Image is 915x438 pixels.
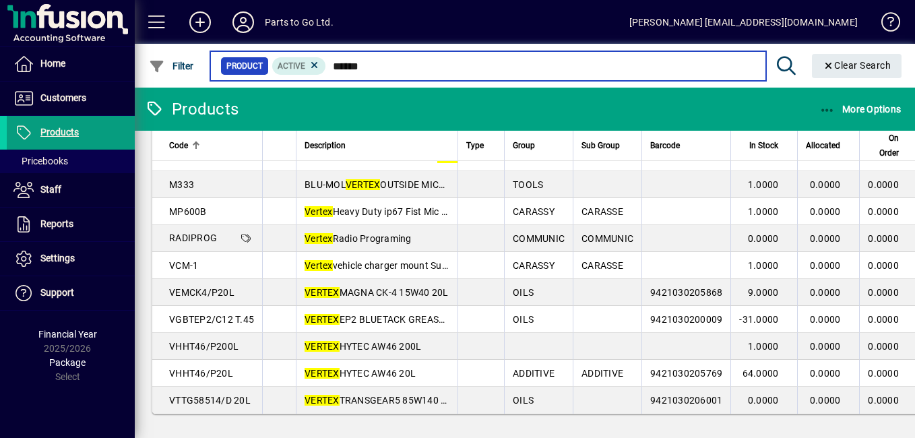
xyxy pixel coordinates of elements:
[581,152,633,163] span: COMMUNIC
[7,82,135,115] a: Customers
[868,287,899,298] span: 0.0000
[650,368,722,379] span: 9421030205769
[868,206,899,217] span: 0.0000
[650,138,722,153] div: Barcode
[868,314,899,325] span: 0.0000
[169,152,233,163] span: CRS-VX2200M
[305,206,539,217] span: Heavy Duty ip67 Fist Mic to Suit Cm To Tx Series
[169,395,251,406] span: VTTG58514/D 20L
[149,61,194,71] span: Filter
[749,138,778,153] span: In Stock
[169,232,217,243] span: RADIPROG
[868,395,899,406] span: 0.0000
[513,138,565,153] div: Group
[810,233,841,244] span: 0.0000
[7,276,135,310] a: Support
[169,314,254,325] span: VGBTEP2/C12 T.45
[305,260,333,271] em: Vertex
[810,260,841,271] span: 0.0000
[581,368,623,379] span: ADDITIVE
[305,287,340,298] em: VERTEX
[466,138,484,153] span: Type
[272,57,326,75] mat-chip: Activation Status: Active
[748,395,779,406] span: 0.0000
[823,60,891,71] span: Clear Search
[169,138,254,153] div: Code
[810,206,841,217] span: 0.0000
[146,54,197,78] button: Filter
[513,368,555,379] span: ADDITIVE
[812,54,902,78] button: Clear
[305,341,421,352] span: HYTEC AW46 200L
[748,152,779,163] span: 2.0000
[305,138,346,153] span: Description
[868,368,899,379] span: 0.0000
[748,341,779,352] span: 1.0000
[513,287,534,298] span: OILS
[810,179,841,190] span: 0.0000
[868,260,899,271] span: 0.0000
[7,47,135,81] a: Home
[748,206,779,217] span: 1.0000
[650,395,722,406] span: 9421030206001
[871,3,898,46] a: Knowledge Base
[40,58,65,69] span: Home
[581,233,633,244] span: COMMUNIC
[581,138,620,153] span: Sub Group
[169,138,188,153] span: Code
[305,287,449,298] span: MAGNA CK-4 15W40 20L
[305,233,412,244] span: Radio Programing
[169,287,234,298] span: VEMCK4/P20L
[650,138,680,153] span: Barcode
[868,131,899,160] span: On Order
[748,260,779,271] span: 1.0000
[748,179,779,190] span: 1.0000
[305,368,416,379] span: HYTEC AW46 20L
[305,260,503,271] span: vehicle charger mount Suit vac800/810
[581,206,623,217] span: CARASSE
[513,395,534,406] span: OILS
[305,152,571,163] span: CRS FIST MICROPHONE SUITS VX2200/4600 MOBILE
[629,11,858,33] div: [PERSON_NAME] [EMAIL_ADDRESS][DOMAIN_NAME]
[581,260,623,271] span: CARASSE
[179,10,222,34] button: Add
[169,341,239,352] span: VHHT46/P200L
[581,138,633,153] div: Sub Group
[305,395,458,406] span: TRANSGEAR5 85W140 20L
[650,314,722,325] span: 9421030200009
[810,341,841,352] span: 0.0000
[513,260,555,271] span: CARASSY
[305,341,340,352] em: VERTEX
[7,150,135,173] a: Pricebooks
[810,314,841,325] span: 0.0000
[513,179,543,190] span: TOOLS
[806,138,840,153] span: Allocated
[748,233,779,244] span: 0.0000
[40,184,61,195] span: Staff
[868,341,899,352] span: 0.0000
[513,314,534,325] span: OILS
[169,179,194,190] span: M333
[810,287,841,298] span: 0.0000
[40,127,79,137] span: Products
[513,233,565,244] span: COMMUNIC
[305,314,513,325] span: EP2 BLUETACK GREASE 450GM (EACH)
[513,152,565,163] span: COMMUNIC
[278,61,305,71] span: Active
[650,287,722,298] span: 9421030205868
[513,206,555,217] span: CARASSY
[7,173,135,207] a: Staff
[748,287,779,298] span: 9.0000
[49,357,86,368] span: Package
[346,179,381,190] em: VERTEX
[145,98,239,120] div: Products
[169,260,198,271] span: VCM-1
[226,59,263,73] span: Product
[305,206,333,217] em: Vertex
[222,10,265,34] button: Profile
[868,233,899,244] span: 0.0000
[40,92,86,103] span: Customers
[305,179,527,190] span: BLU-MOL OUTSIDE MICROMETER 25-50MM
[40,253,75,263] span: Settings
[7,208,135,241] a: Reports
